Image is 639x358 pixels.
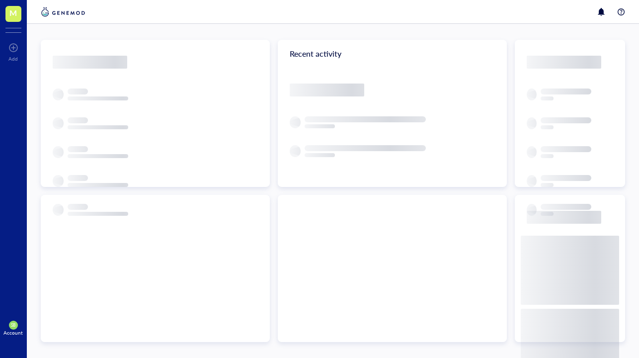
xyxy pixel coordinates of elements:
span: SB [11,323,15,328]
div: Add [8,56,18,62]
div: Account [3,330,23,336]
span: M [9,6,17,19]
img: genemod-logo [39,6,87,18]
div: Recent activity [278,40,507,68]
